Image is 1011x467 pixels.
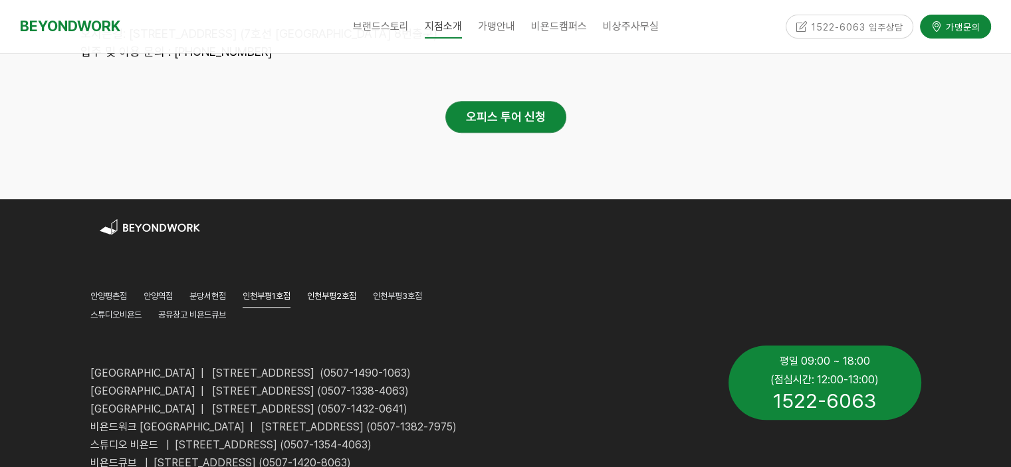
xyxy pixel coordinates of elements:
[425,15,462,39] span: 지점소개
[770,373,879,386] span: (점심시간: 12:00-13:00)
[780,355,870,367] span: 평일 09:00 ~ 18:00
[90,367,411,379] span: [GEOGRAPHIC_DATA] | [STREET_ADDRESS] (0507-1490-1063)
[90,438,372,451] span: 스튜디오 비욘드 | [STREET_ADDRESS] (0507-1354-4063)
[603,20,659,33] span: 비상주사무실
[90,310,142,320] span: 스튜디오비욘드
[595,10,667,43] a: 비상주사무실
[20,14,120,39] a: BEYONDWORK
[243,291,290,301] span: 인천부평1호점
[773,389,876,413] span: 1522-6063
[90,291,127,301] span: 안양평촌점
[158,310,226,320] span: 공유창고 비욘드큐브
[144,289,173,307] a: 안양역점
[307,289,356,307] a: 인천부평2호점
[353,20,409,33] span: 브랜드스토리
[189,289,226,307] a: 분당서현점
[307,291,356,301] span: 인천부평2호점
[942,17,980,31] span: 가맹문의
[90,289,127,307] a: 안양평촌점
[90,403,407,415] span: [GEOGRAPHIC_DATA] | [STREET_ADDRESS] (0507-1432-0641)
[417,10,470,43] a: 지점소개
[345,10,417,43] a: 브랜드스토리
[531,20,587,33] span: 비욘드캠퍼스
[189,291,226,301] span: 분당서현점
[158,308,226,326] a: 공유창고 비욘드큐브
[470,10,523,43] a: 가맹안내
[90,420,457,433] span: 비욘드워크 [GEOGRAPHIC_DATA] | [STREET_ADDRESS] (0507-1382-7975)
[466,110,546,124] strong: 오피스 투어 신청
[373,291,422,301] span: 인천부평3호점
[523,10,595,43] a: 비욘드캠퍼스
[920,12,991,35] a: 가맹문의
[144,291,173,301] span: 안양역점
[243,289,290,308] a: 인천부평1호점
[373,289,422,307] a: 인천부평3호점
[90,385,409,397] span: [GEOGRAPHIC_DATA] | [STREET_ADDRESS] (0507-1338-4063)
[445,101,566,133] a: 오피스 투어 신청
[90,308,142,326] a: 스튜디오비욘드
[478,20,515,33] span: 가맹안내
